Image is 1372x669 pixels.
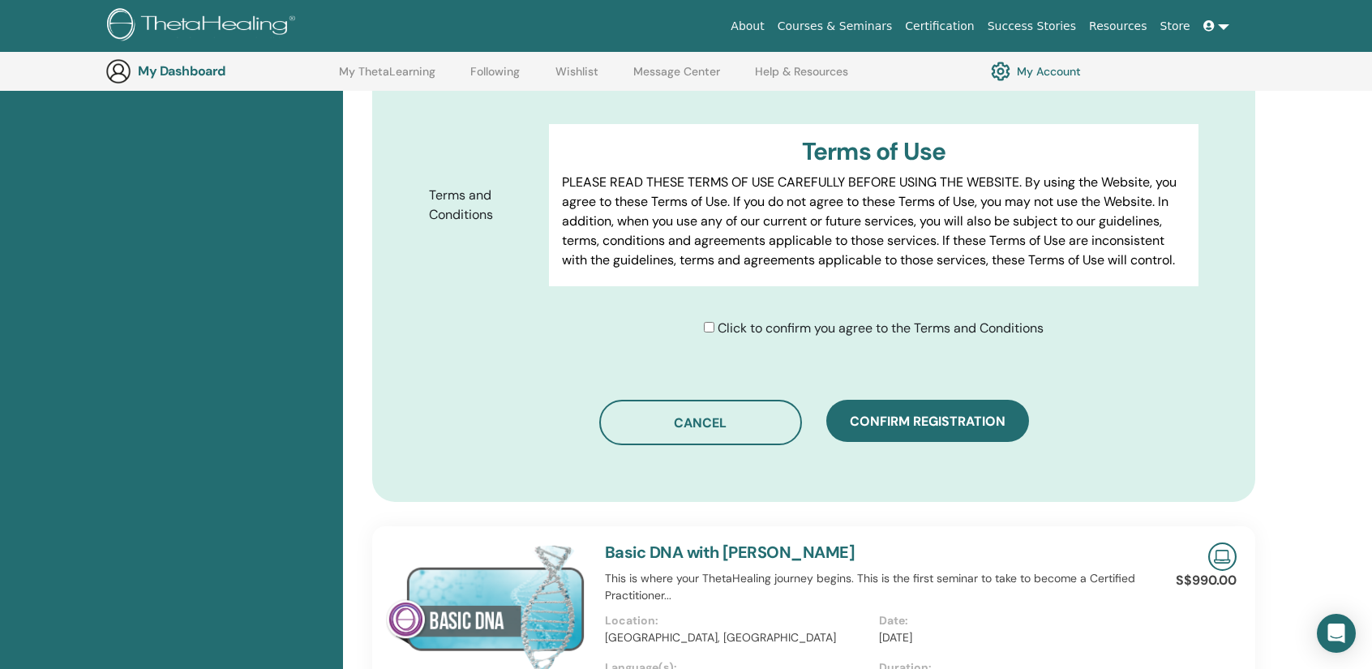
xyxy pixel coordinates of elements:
a: Help & Resources [755,65,848,91]
span: Confirm registration [850,413,1005,430]
label: Terms and Conditions [417,180,549,230]
p: S$990.00 [1176,571,1237,590]
a: Certification [898,11,980,41]
a: Wishlist [555,65,598,91]
span: Click to confirm you agree to the Terms and Conditions [718,319,1044,337]
a: My Account [991,58,1081,85]
p: This is where your ThetaHealing journey begins. This is the first seminar to take to become a Cer... [605,570,1152,604]
a: Courses & Seminars [771,11,899,41]
p: Lor IpsumDolorsi.ame Cons adipisci elits do eiusm tem incid, utl etdol, magnaali eni adminimve qu... [562,283,1185,536]
h3: My Dashboard [138,63,300,79]
button: Cancel [599,400,802,445]
p: [DATE] [879,629,1143,646]
button: Confirm registration [826,400,1029,442]
p: PLEASE READ THESE TERMS OF USE CAREFULLY BEFORE USING THE WEBSITE. By using the Website, you agre... [562,173,1185,270]
a: Message Center [633,65,720,91]
a: About [724,11,770,41]
a: Following [470,65,520,91]
a: My ThetaLearning [339,65,435,91]
p: Date: [879,612,1143,629]
div: Open Intercom Messenger [1317,614,1356,653]
span: Cancel [674,414,727,431]
a: Resources [1083,11,1154,41]
p: [GEOGRAPHIC_DATA], [GEOGRAPHIC_DATA] [605,629,869,646]
a: Basic DNA with [PERSON_NAME] [605,542,855,563]
img: Live Online Seminar [1208,542,1237,571]
a: Success Stories [981,11,1083,41]
img: cog.svg [991,58,1010,85]
p: Location: [605,612,869,629]
img: generic-user-icon.jpg [105,58,131,84]
a: Store [1154,11,1197,41]
img: logo.png [107,8,301,45]
h3: Terms of Use [562,137,1185,166]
